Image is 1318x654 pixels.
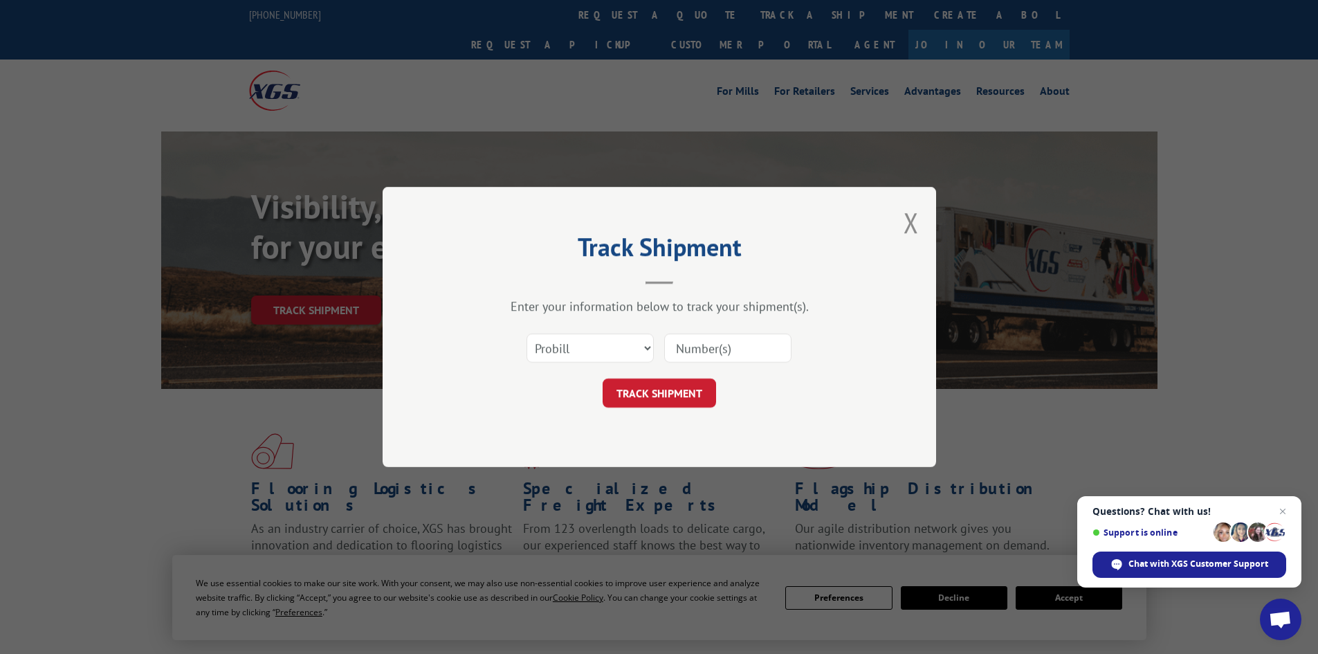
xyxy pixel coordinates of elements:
[1092,506,1286,517] span: Questions? Chat with us!
[1128,558,1268,570] span: Chat with XGS Customer Support
[452,298,867,314] div: Enter your information below to track your shipment(s).
[452,237,867,264] h2: Track Shipment
[1092,552,1286,578] span: Chat with XGS Customer Support
[904,204,919,241] button: Close modal
[1260,599,1301,640] a: Open chat
[1092,527,1209,538] span: Support is online
[664,334,791,363] input: Number(s)
[603,379,716,408] button: TRACK SHIPMENT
